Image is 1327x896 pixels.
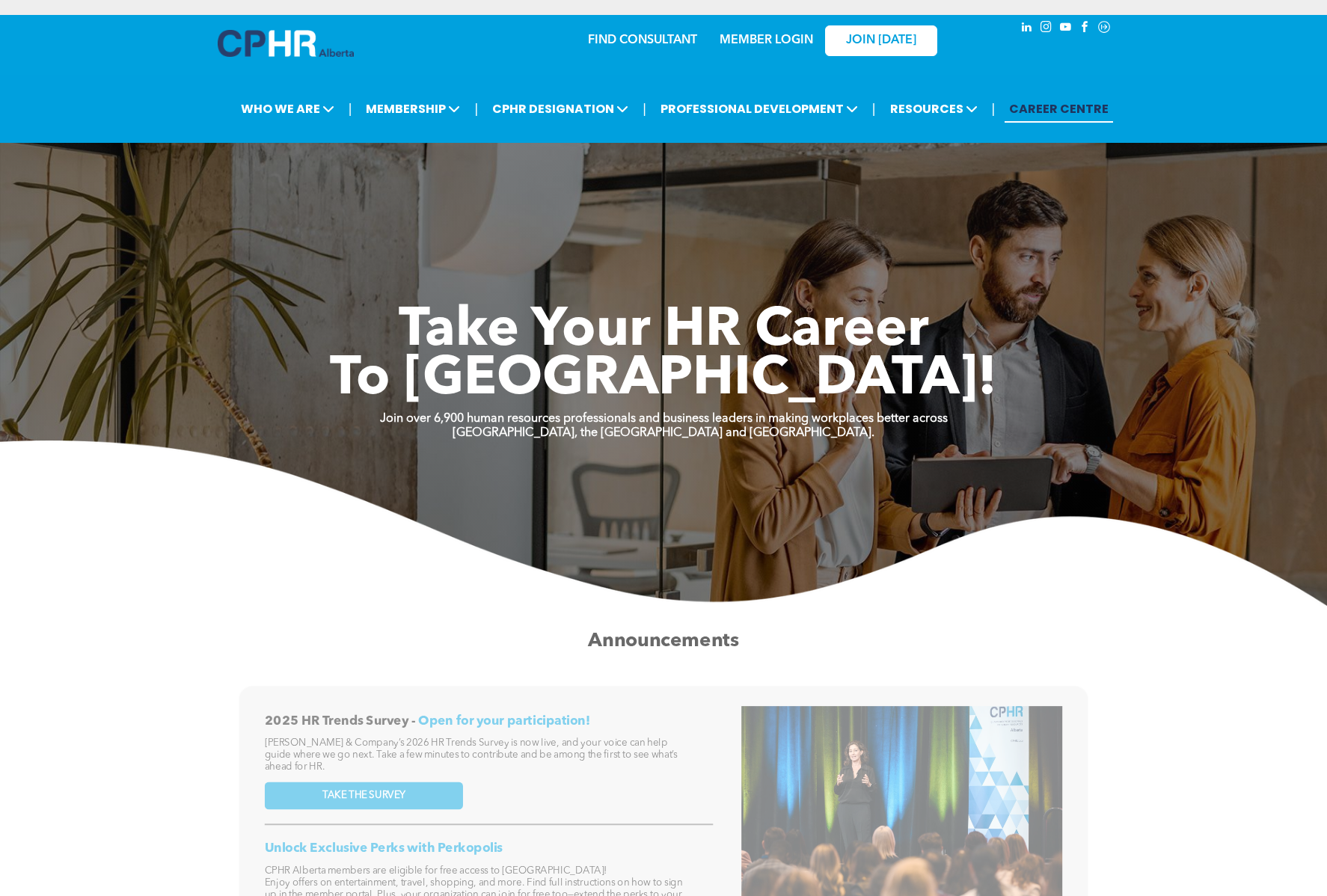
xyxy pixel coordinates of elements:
a: Social network [1096,19,1112,39]
li: | [872,93,876,124]
span: TAKE THE SURVEY [322,790,405,802]
span: CPHR DESIGNATION [488,95,633,123]
a: facebook [1076,19,1093,39]
a: CAREER CENTRE [1005,95,1113,123]
span: Take Your HR Career [399,304,929,358]
a: MEMBER LOGIN [720,34,813,46]
a: youtube [1057,19,1073,39]
li: | [474,93,478,124]
strong: Join over 6,900 human resources professionals and business leaders in making workplaces better ac... [380,413,948,425]
a: FIND CONSULTANT [588,34,697,46]
span: Announcements [588,632,739,651]
span: Open for your participation! [418,715,589,728]
span: RESOURCES [886,95,982,123]
span: [PERSON_NAME] & Company’s 2026 HR Trends Survey is now live, and your voice can help guide where ... [265,738,678,772]
span: JOIN [DATE] [846,34,916,48]
li: | [992,93,996,124]
span: PROFESSIONAL DEVELOPMENT [656,95,862,123]
span: Unlock Exclusive Perks with Perkopolis [265,842,503,855]
a: JOIN [DATE] [825,25,937,56]
span: WHO WE ARE [236,95,339,123]
a: TAKE THE SURVEY [265,782,463,810]
span: To [GEOGRAPHIC_DATA]! [330,353,997,407]
a: linkedin [1018,19,1035,39]
li: | [349,93,352,124]
span: CPHR Alberta members are eligible for free access to [GEOGRAPHIC_DATA]! [265,866,607,876]
span: 2025 HR Trends Survey - [265,715,416,728]
li: | [643,93,646,124]
img: A blue and white logo for cp alberta [218,30,354,57]
span: MEMBERSHIP [361,95,465,123]
a: instagram [1038,19,1054,39]
strong: [GEOGRAPHIC_DATA], the [GEOGRAPHIC_DATA] and [GEOGRAPHIC_DATA]. [453,427,874,439]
